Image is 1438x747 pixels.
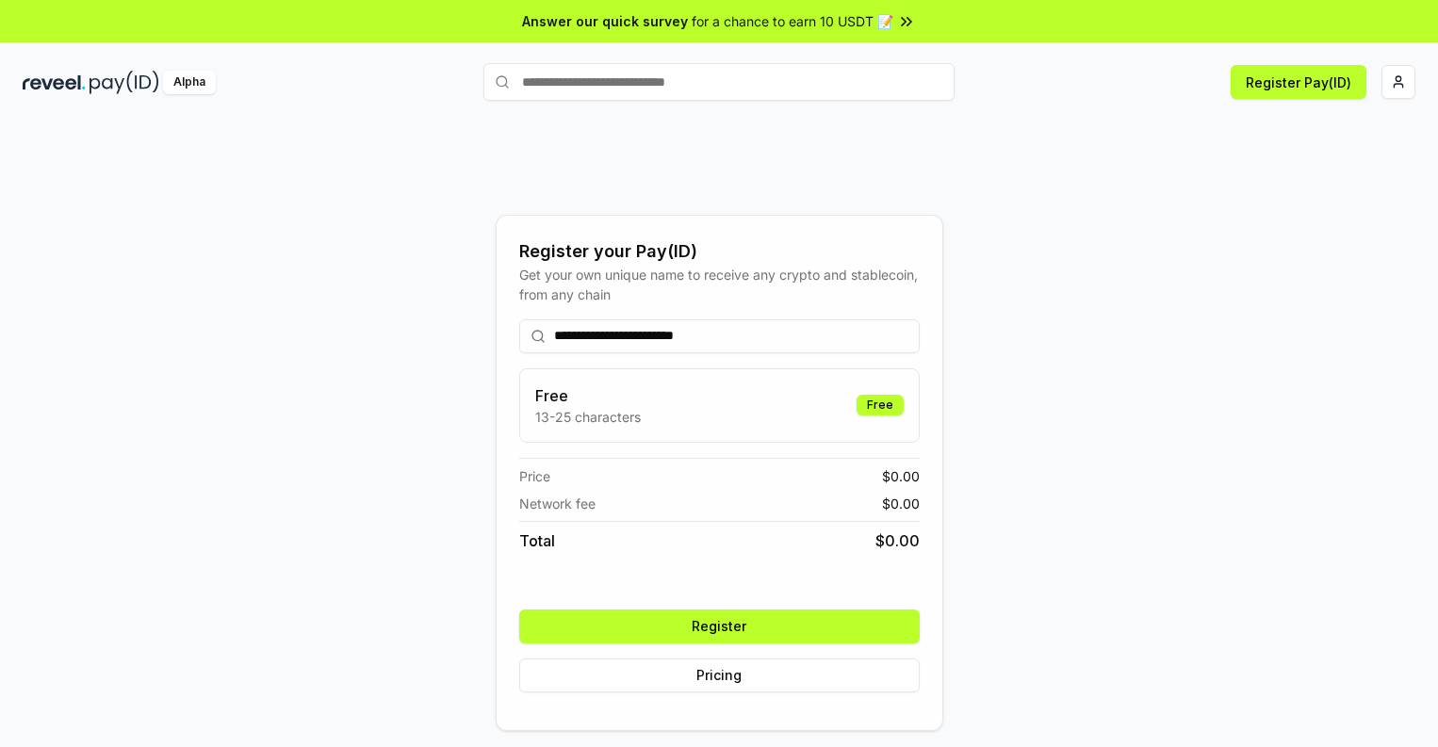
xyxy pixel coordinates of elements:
[522,11,688,31] span: Answer our quick survey
[23,71,86,94] img: reveel_dark
[875,529,920,552] span: $ 0.00
[519,238,920,265] div: Register your Pay(ID)
[519,658,920,692] button: Pricing
[882,494,920,513] span: $ 0.00
[692,11,893,31] span: for a chance to earn 10 USDT 📝
[857,395,904,415] div: Free
[90,71,159,94] img: pay_id
[519,529,555,552] span: Total
[163,71,216,94] div: Alpha
[519,609,920,643] button: Register
[519,466,550,486] span: Price
[519,265,920,304] div: Get your own unique name to receive any crypto and stablecoin, from any chain
[535,384,641,407] h3: Free
[535,407,641,427] p: 13-25 characters
[519,494,596,513] span: Network fee
[1231,65,1366,99] button: Register Pay(ID)
[882,466,920,486] span: $ 0.00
